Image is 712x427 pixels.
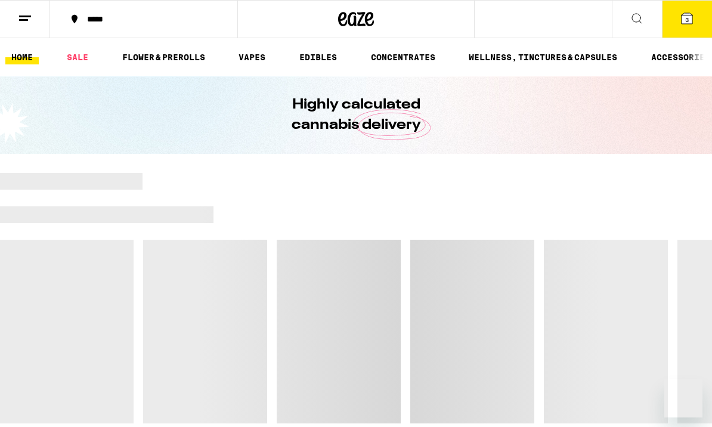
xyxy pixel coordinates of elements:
a: SALE [61,50,94,64]
a: FLOWER & PREROLLS [116,50,211,64]
a: HOME [5,50,39,64]
span: 3 [685,16,689,23]
h1: Highly calculated cannabis delivery [258,95,454,135]
a: VAPES [233,50,271,64]
button: 3 [662,1,712,38]
a: EDIBLES [293,50,343,64]
a: CONCENTRATES [365,50,441,64]
a: WELLNESS, TINCTURES & CAPSULES [463,50,623,64]
iframe: Button to launch messaging window [664,379,702,417]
